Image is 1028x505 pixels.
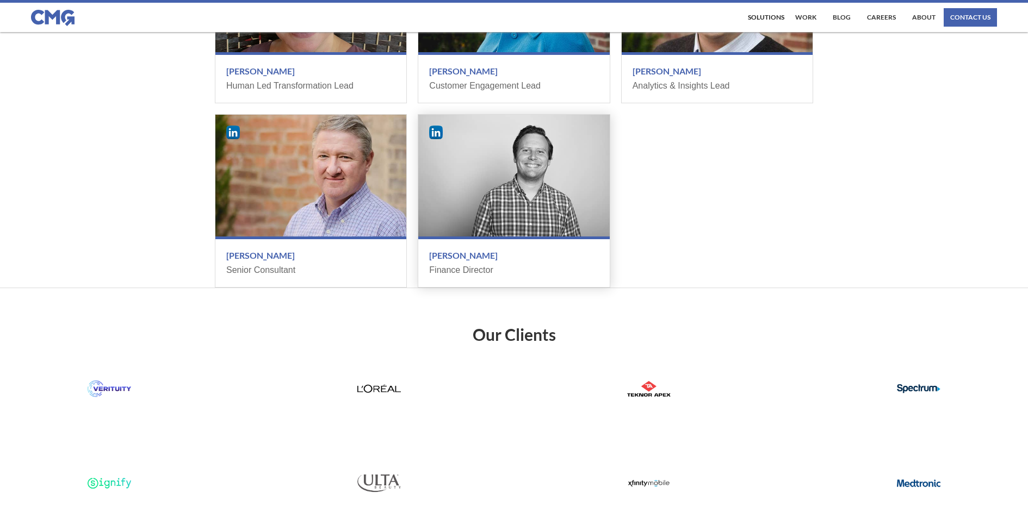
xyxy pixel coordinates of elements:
[748,14,784,21] div: Solutions
[429,80,598,92] div: Customer Engagement Lead
[792,8,819,27] a: work
[633,80,802,92] div: Analytics & Insights Lead
[950,14,990,21] div: contact us
[830,8,853,27] a: Blog
[429,250,598,261] h3: [PERSON_NAME]
[226,250,395,261] h3: [PERSON_NAME]
[226,66,395,77] h3: [PERSON_NAME]
[429,66,598,77] h3: [PERSON_NAME]
[633,66,802,77] h3: [PERSON_NAME]
[473,315,556,342] h2: Our Clients
[429,264,598,276] div: Finance Director
[909,8,938,27] a: About
[864,8,899,27] a: Careers
[31,10,75,26] img: CMG logo in blue.
[226,264,395,276] div: Senior Consultant
[226,80,395,92] div: Human Led Transformation Lead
